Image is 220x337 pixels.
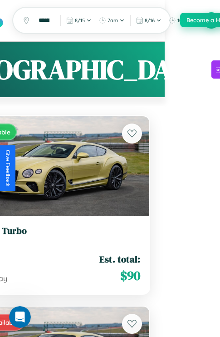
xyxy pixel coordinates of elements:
[99,253,140,266] span: Est. total:
[145,17,155,24] span: 8 / 16
[96,15,127,26] button: 7am
[133,15,164,26] button: 8/16
[166,15,200,26] button: 10am
[64,15,94,26] button: 8/15
[5,150,11,187] div: Give Feedback
[120,267,140,285] span: $ 90
[9,306,31,328] iframe: Intercom live chat
[108,17,118,24] span: 7am
[75,17,85,24] span: 8 / 15
[177,17,190,24] span: 10am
